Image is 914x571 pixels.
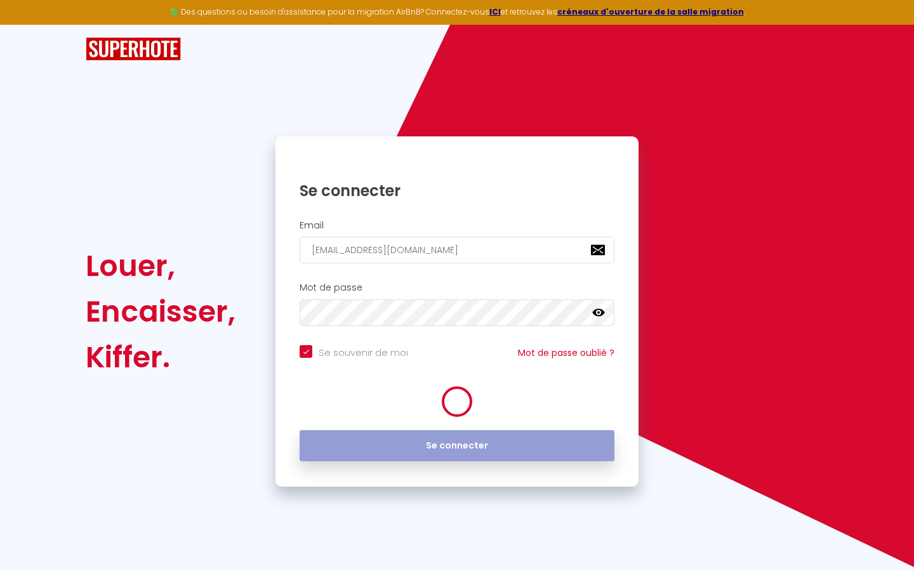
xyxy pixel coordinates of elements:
button: Se connecter [300,430,614,462]
button: Ouvrir le widget de chat LiveChat [10,5,48,43]
h2: Mot de passe [300,282,614,293]
a: Mot de passe oublié ? [518,346,614,359]
div: Louer, [86,243,235,289]
a: ICI [489,6,501,17]
div: Encaisser, [86,289,235,334]
input: Ton Email [300,237,614,263]
img: SuperHote logo [86,37,181,61]
div: Kiffer. [86,334,235,380]
h2: Email [300,220,614,231]
h1: Se connecter [300,181,614,200]
a: créneaux d'ouverture de la salle migration [557,6,744,17]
